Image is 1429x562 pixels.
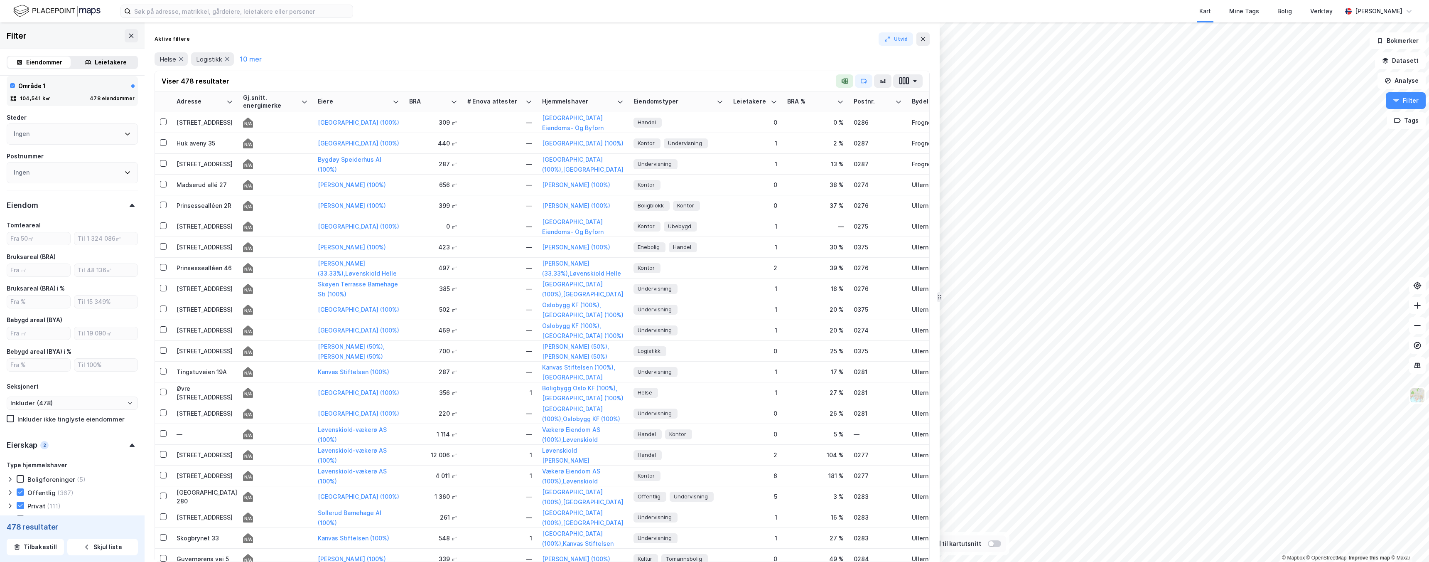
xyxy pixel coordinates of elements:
div: Mine Tags [1229,6,1259,16]
div: Ingen [14,168,29,177]
button: Open [127,400,133,407]
a: OpenStreetMap [1306,555,1347,561]
div: Bolig [1277,6,1292,16]
iframe: Chat Widget [1387,522,1429,562]
div: Eiendom [7,200,38,210]
div: Eiendommer [26,57,62,67]
input: Fra ㎡ [7,264,70,276]
div: Seksjonert [7,382,39,392]
div: Kart [1199,6,1211,16]
input: Fra % [7,296,70,308]
div: Steder [7,113,27,123]
input: Fra 50㎡ [7,232,70,245]
div: 2 [40,441,49,449]
input: ClearOpen [7,397,137,409]
div: Tomteareal [7,220,41,230]
div: Inkluder ikke tinglyste eiendommer [17,415,125,423]
div: Område 1 [18,81,46,91]
div: Type hjemmelshaver [7,460,67,470]
div: Bebygd areal (BYA) [7,315,62,325]
input: Til 100% [74,359,137,371]
input: Fra ㎡ [7,327,70,340]
div: 478 resultater [7,522,138,532]
div: Verktøy [1310,6,1333,16]
div: 478 eiendommer [90,95,135,102]
a: Improve this map [1349,555,1390,561]
input: Til 1 324 086㎡ [74,232,137,245]
div: Postnummer [7,151,44,161]
div: Ingen [14,129,29,139]
div: Privat [27,502,45,510]
div: Eierskap [7,440,37,450]
div: Filter [7,29,27,42]
div: Offentlig [27,489,56,497]
input: Til 48 136㎡ [74,264,137,276]
input: Til 19 090㎡ [74,327,137,340]
input: Fra % [7,359,70,371]
input: Til 15 349% [74,296,137,308]
div: Bruksareal (BRA) i % [7,283,65,293]
button: Tilbakestill [7,539,64,555]
a: Mapbox [1282,555,1305,561]
div: Leietakere [95,57,127,67]
div: (367) [57,489,74,497]
div: [PERSON_NAME] [1355,6,1402,16]
div: Boligforeninger [27,476,75,483]
div: Bebygd areal (BYA) i % [7,347,71,357]
div: (5) [77,476,86,483]
div: Bruksareal (BRA) [7,252,56,262]
button: Skjul liste [67,539,138,555]
input: Søk på adresse, matrikkel, gårdeiere, leietakere eller personer [131,5,353,17]
div: (111) [47,502,61,510]
img: logo.f888ab2527a4732fd821a326f86c7f29.svg [13,4,101,18]
div: 104,541 k㎡ [20,95,50,102]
